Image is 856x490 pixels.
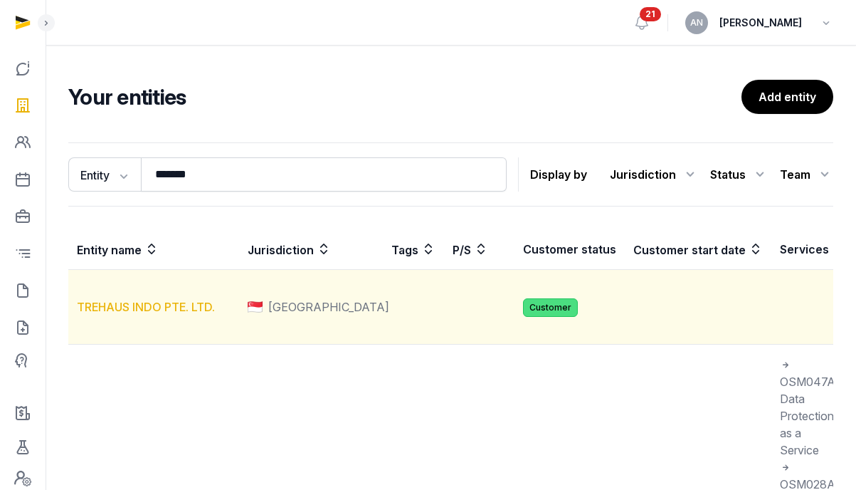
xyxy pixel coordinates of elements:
th: P/S [444,229,514,270]
th: Jurisdiction [239,229,383,270]
th: Entity name [68,229,239,270]
div: Status [710,163,768,186]
span: [PERSON_NAME] [719,14,802,31]
div: Jurisdiction [610,163,699,186]
h2: Your entities [68,84,741,110]
a: Add entity [741,80,833,114]
th: Customer status [514,229,625,270]
th: Services [771,229,845,270]
button: AN [685,11,708,34]
th: Tags [383,229,444,270]
span: OSM047A Data Protection as a Service [780,358,835,457]
span: [GEOGRAPHIC_DATA] [268,298,389,316]
div: Team [780,163,833,186]
span: 21 [640,7,661,21]
a: TREHAUS INDO PTE. LTD. [77,300,215,314]
span: Customer [523,298,578,317]
button: Entity [68,157,141,192]
th: Customer start date [625,229,771,270]
span: AN [690,19,703,27]
p: Display by [530,163,587,186]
